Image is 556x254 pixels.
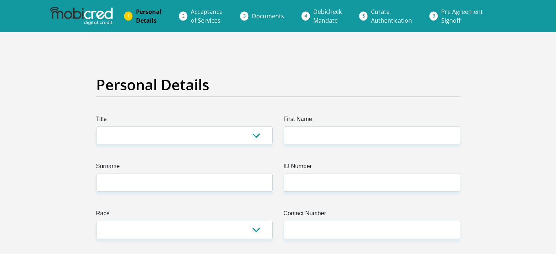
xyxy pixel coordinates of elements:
label: Contact Number [284,209,460,221]
label: Title [96,115,273,126]
span: Debicheck Mandate [313,8,342,24]
img: mobicred logo [50,7,113,25]
span: Curata Authentication [371,8,412,24]
span: Documents [252,12,284,20]
label: Surname [96,162,273,174]
label: Race [96,209,273,221]
input: ID Number [284,174,460,192]
input: Contact Number [284,221,460,239]
h2: Personal Details [96,76,460,94]
a: PersonalDetails [130,4,167,28]
label: First Name [284,115,460,126]
a: DebicheckMandate [307,4,348,28]
span: Pre Agreement Signoff [441,8,483,24]
label: ID Number [284,162,460,174]
a: Documents [246,9,290,23]
span: Acceptance of Services [191,8,223,24]
a: CurataAuthentication [365,4,418,28]
span: Personal Details [136,8,162,24]
a: Acceptanceof Services [185,4,228,28]
input: Surname [96,174,273,192]
a: Pre AgreementSignoff [435,4,489,28]
input: First Name [284,126,460,144]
